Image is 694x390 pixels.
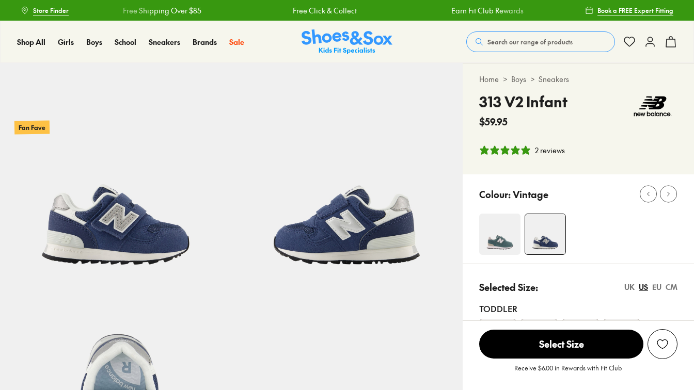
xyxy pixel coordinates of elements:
span: School [115,37,136,47]
span: Book a FREE Expert Fitting [597,6,673,15]
div: Toddler [479,302,677,315]
button: 5 stars, 2 ratings [479,145,565,156]
h4: 313 V2 Infant [479,91,567,112]
p: Colour: [479,187,511,201]
span: Girls [58,37,74,47]
button: Add to Wishlist [648,329,677,359]
a: School [115,37,136,47]
span: Store Finder [33,6,69,15]
img: 4-551102_1 [479,214,520,255]
a: Shoes & Sox [302,29,392,55]
p: Fan Fave [14,120,50,134]
span: $59.95 [479,115,508,128]
button: Select Size [479,329,643,359]
a: Free Shipping Over $85 [120,5,199,16]
div: EU [652,282,661,293]
a: Store Finder [21,1,69,20]
span: Shop All [17,37,45,47]
a: Brands [193,37,217,47]
a: Sale [229,37,244,47]
div: 2 reviews [535,145,565,156]
a: Boys [86,37,102,47]
a: Shop All [17,37,45,47]
img: Vendor logo [628,91,677,122]
span: Brands [193,37,217,47]
a: Free Click & Collect [290,5,354,16]
span: Search our range of products [487,37,573,46]
p: Vintage [513,187,548,201]
img: 4-538806_1 [525,214,565,254]
a: Sneakers [539,74,569,85]
div: UK [624,282,635,293]
p: Receive $6.00 in Rewards with Fit Club [514,363,622,382]
a: Sneakers [149,37,180,47]
a: Home [479,74,499,85]
a: Earn Fit Club Rewards [448,5,520,16]
span: Sale [229,37,244,47]
span: Select Size [479,330,643,359]
div: CM [666,282,677,293]
img: 5-538807_1 [231,63,463,294]
div: > > [479,74,677,85]
span: Boys [86,37,102,47]
p: Selected Size: [479,280,538,294]
div: US [639,282,648,293]
a: Boys [511,74,526,85]
a: Book a FREE Expert Fitting [585,1,673,20]
a: Girls [58,37,74,47]
img: SNS_Logo_Responsive.svg [302,29,392,55]
button: Search our range of products [466,31,615,52]
span: Sneakers [149,37,180,47]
